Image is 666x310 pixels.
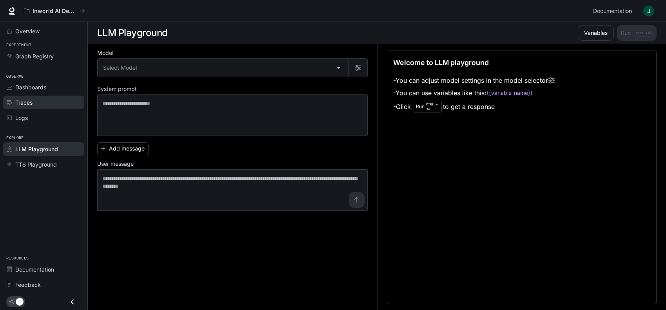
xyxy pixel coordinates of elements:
[590,3,638,19] a: Documentation
[3,263,84,276] a: Documentation
[97,50,113,56] p: Model
[643,5,654,16] img: User avatar
[3,111,84,125] a: Logs
[15,281,41,289] span: Feedback
[97,142,149,155] button: Add message
[413,101,442,112] div: Run
[15,98,33,107] span: Traces
[426,102,438,111] p: ⏎
[394,74,555,87] li: - You can adjust model settings in the model selector
[16,297,24,306] span: Dark mode toggle
[3,278,84,292] a: Feedback
[15,145,58,153] span: LLM Playground
[394,99,555,114] li: - Click to get a response
[641,3,657,19] button: User avatar
[578,25,614,41] button: Variables
[15,160,57,169] span: TTS Playground
[3,158,84,171] a: TTS Playground
[487,89,533,97] code: {{variable_name}}
[97,25,168,41] h1: LLM Playground
[98,59,348,77] div: Select Model
[15,83,46,91] span: Dashboards
[15,265,54,274] span: Documentation
[394,87,555,99] li: - You can use variables like this:
[3,49,84,63] a: Graph Registry
[3,80,84,94] a: Dashboards
[15,27,40,35] span: Overview
[3,96,84,109] a: Traces
[426,102,438,107] p: CTRL +
[15,114,28,122] span: Logs
[97,86,137,92] p: System prompt
[97,161,134,167] p: User message
[64,294,81,310] button: Close drawer
[3,142,84,156] a: LLM Playground
[15,52,54,60] span: Graph Registry
[394,57,489,68] p: Welcome to LLM playground
[593,6,632,16] span: Documentation
[20,3,89,19] button: All workspaces
[103,64,137,72] span: Select Model
[3,24,84,38] a: Overview
[33,8,76,15] p: Inworld AI Demos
